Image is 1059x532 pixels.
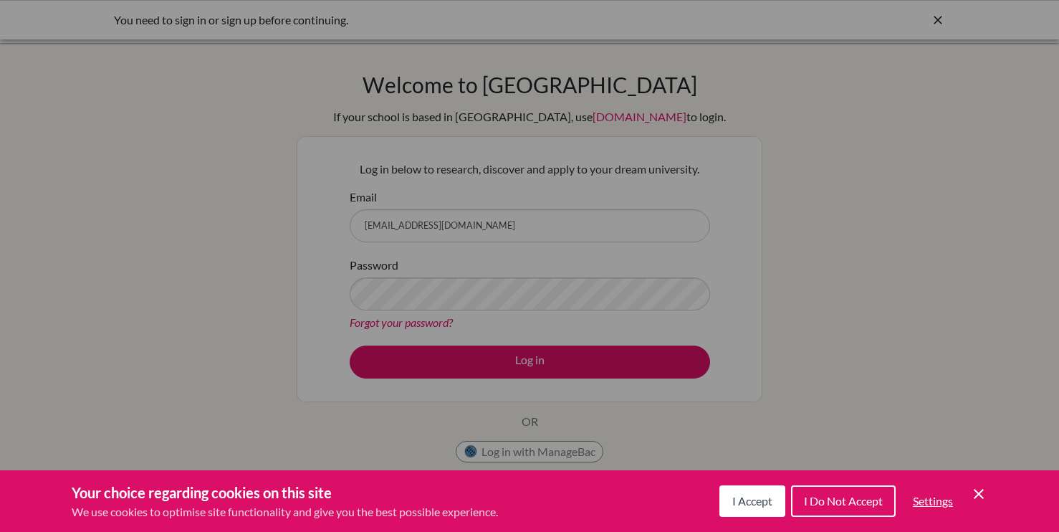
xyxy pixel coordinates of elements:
[732,494,772,508] span: I Accept
[901,487,964,516] button: Settings
[72,503,498,521] p: We use cookies to optimise site functionality and give you the best possible experience.
[804,494,883,508] span: I Do Not Accept
[970,485,987,503] button: Save and close
[719,485,785,517] button: I Accept
[913,494,953,508] span: Settings
[791,485,896,517] button: I Do Not Accept
[72,482,498,503] h3: Your choice regarding cookies on this site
